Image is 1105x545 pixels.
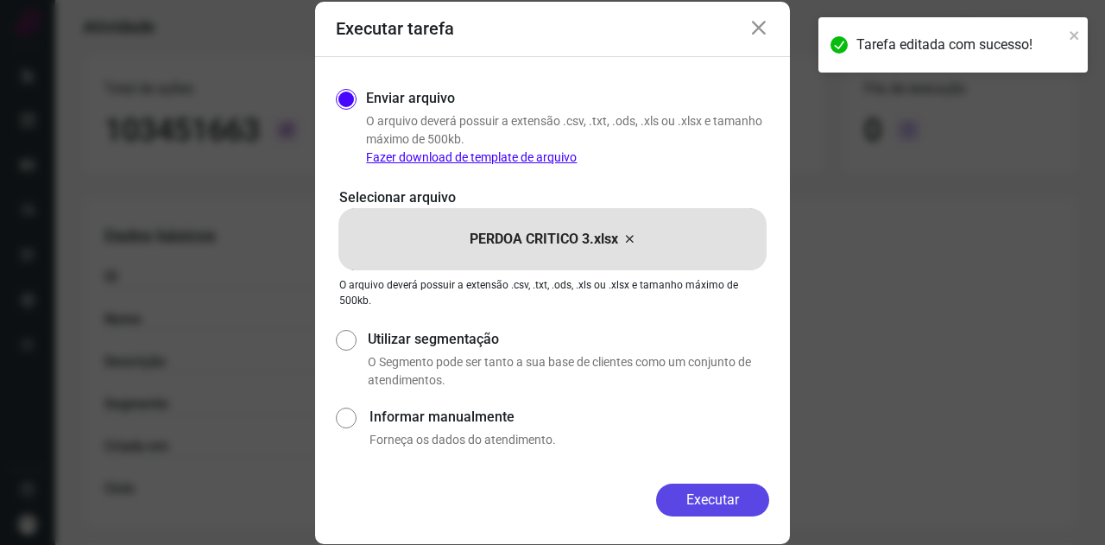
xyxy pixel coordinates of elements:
a: Fazer download de template de arquivo [366,150,577,164]
p: O Segmento pode ser tanto a sua base de clientes como um conjunto de atendimentos. [368,353,769,390]
button: close [1069,24,1081,45]
p: Selecionar arquivo [339,187,766,208]
label: Utilizar segmentação [368,329,769,350]
label: Informar manualmente [369,407,769,428]
p: PERDOA CRITICO 3.xlsx [470,229,618,250]
button: Executar [656,484,769,516]
div: Tarefa editada com sucesso! [856,35,1064,55]
p: Forneça os dados do atendimento. [369,431,769,449]
p: O arquivo deverá possuir a extensão .csv, .txt, .ods, .xls ou .xlsx e tamanho máximo de 500kb. [339,277,766,308]
h3: Executar tarefa [336,18,454,39]
label: Enviar arquivo [366,88,455,109]
p: O arquivo deverá possuir a extensão .csv, .txt, .ods, .xls ou .xlsx e tamanho máximo de 500kb. [366,112,769,167]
